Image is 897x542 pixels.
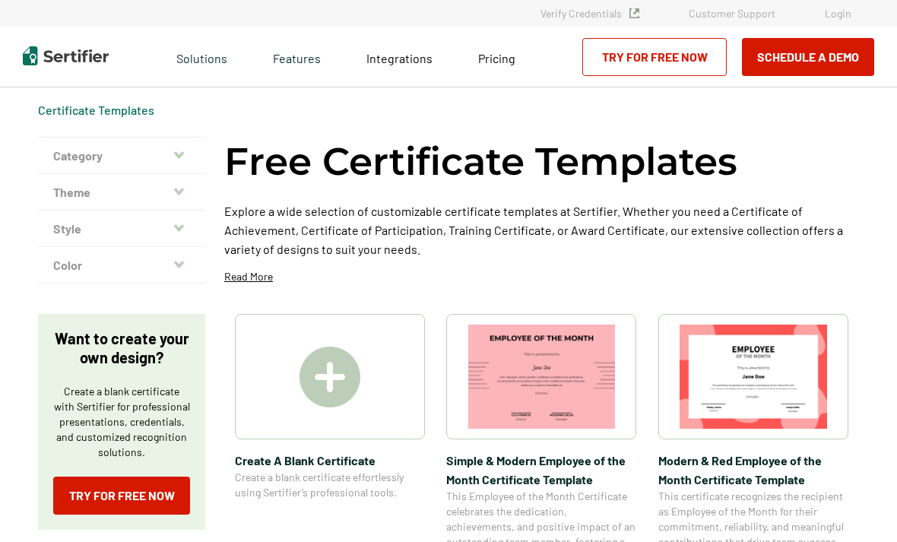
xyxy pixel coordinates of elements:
[468,325,616,429] img: Simple & Modern Employee of the Month Certificate Template
[629,8,639,18] img: Verified
[689,7,775,20] a: Customer Support
[224,201,859,258] p: Explore a wide selection of customizable certificate templates at Sertifier. Whether you need a C...
[38,174,205,211] button: Theme
[446,451,636,489] span: Simple & Modern Employee of the Month Certificate Template
[273,47,321,66] span: Features
[38,138,205,174] button: Category
[38,247,205,284] button: Color
[38,103,154,117] a: Certificate Templates
[478,51,515,65] span: Pricing
[235,470,425,500] span: Create a blank certificate effortlessly using Sertifier’s professional tools.
[680,325,827,429] img: Modern & Red Employee of the Month Certificate Template
[38,103,154,118] div: Breadcrumb
[23,46,109,65] img: Sertifier | Digital Credentialing Platform
[53,329,190,367] p: Want to create your own design?
[53,477,190,515] a: Try for Free Now
[366,51,433,65] span: Integrations
[825,7,851,20] a: Login
[38,211,205,247] button: Style
[53,384,190,460] p: Create a blank certificate with Sertifier for professional presentations, credentials, and custom...
[235,451,425,470] span: Create A Blank Certificate
[582,38,727,76] a: Try for Free Now
[38,103,154,118] span: Certificate Templates
[540,7,639,20] a: Verify Credentials
[478,47,515,66] a: Pricing
[224,137,737,186] h1: Free Certificate Templates
[176,47,227,66] span: Solutions
[224,269,273,284] p: Read More
[300,347,360,407] img: Create A Blank Certificate
[658,451,848,489] span: Modern & Red Employee of the Month Certificate Template
[366,47,433,66] a: Integrations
